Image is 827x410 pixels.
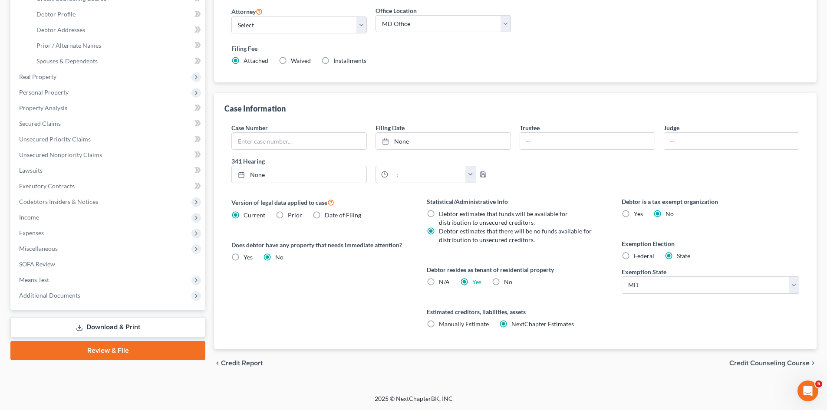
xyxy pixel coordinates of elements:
span: SOFA Review [19,260,55,268]
span: Installments [333,57,366,64]
input: -- : -- [388,166,466,183]
span: Expenses [19,229,44,236]
label: Filing Date [376,123,405,132]
a: Secured Claims [12,116,205,131]
span: N/A [439,278,450,285]
span: Credit Counseling Course [729,360,810,367]
a: None [232,166,366,183]
span: Date of Filing [325,211,361,219]
span: Waived [291,57,311,64]
a: Debtor Addresses [30,22,205,38]
label: 341 Hearing [227,157,515,166]
span: Federal [634,252,654,259]
span: No [666,210,674,217]
iframe: Intercom live chat [797,380,818,401]
span: Real Property [19,73,56,80]
a: Yes [472,278,481,285]
span: Yes [244,253,253,261]
span: Credit Report [221,360,263,367]
label: Estimated creditors, liabilities, assets [427,307,604,316]
span: Unsecured Priority Claims [19,135,91,143]
label: Filing Fee [231,44,799,53]
a: Property Analysis [12,100,205,116]
label: Debtor resides as tenant of residential property [427,265,604,274]
label: Exemption State [622,267,666,276]
a: Review & File [10,341,205,360]
input: -- [664,133,799,149]
a: Executory Contracts [12,178,205,194]
label: Office Location [376,6,417,15]
i: chevron_right [810,360,817,367]
span: Lawsuits [19,167,43,174]
input: -- [520,133,655,149]
a: Download & Print [10,317,205,338]
a: Lawsuits [12,163,205,178]
a: Unsecured Priority Claims [12,131,205,147]
span: Prior [288,211,302,219]
span: Yes [634,210,643,217]
div: Case Information [224,103,286,114]
span: Miscellaneous [19,245,58,252]
span: NextChapter Estimates [511,320,574,328]
span: Prior / Alternate Names [36,42,101,49]
a: Debtor Profile [30,7,205,22]
span: Executory Contracts [19,182,75,190]
label: Exemption Election [622,239,799,248]
span: Manually Estimate [439,320,489,328]
i: chevron_left [214,360,221,367]
label: Case Number [231,123,268,132]
span: Personal Property [19,89,69,96]
button: Credit Counseling Course chevron_right [729,360,817,367]
span: Additional Documents [19,292,80,299]
label: Statistical/Administrative Info [427,197,604,206]
span: State [677,252,690,259]
span: Property Analysis [19,104,67,112]
span: Debtor Profile [36,10,76,18]
label: Attorney [231,6,263,16]
button: chevron_left Credit Report [214,360,263,367]
span: Income [19,213,39,221]
label: Trustee [520,123,540,132]
span: Debtor Addresses [36,26,85,33]
a: SOFA Review [12,256,205,272]
span: Current [244,211,265,219]
label: Debtor is a tax exempt organization [622,197,799,206]
a: Prior / Alternate Names [30,38,205,53]
a: None [376,133,511,149]
span: Debtor estimates that funds will be available for distribution to unsecured creditors. [439,210,568,226]
a: Unsecured Nonpriority Claims [12,147,205,163]
span: 5 [815,380,822,387]
label: Judge [664,123,679,132]
span: Unsecured Nonpriority Claims [19,151,102,158]
input: Enter case number... [232,133,366,149]
span: No [275,253,283,261]
span: No [504,278,512,285]
span: Means Test [19,276,49,283]
span: Spouses & Dependents [36,57,98,65]
span: Secured Claims [19,120,61,127]
label: Version of legal data applied to case [231,197,409,207]
div: 2025 © NextChapterBK, INC [166,394,661,410]
span: Attached [244,57,268,64]
span: Debtor estimates that there will be no funds available for distribution to unsecured creditors. [439,227,592,243]
span: Codebtors Insiders & Notices [19,198,98,205]
label: Does debtor have any property that needs immediate attention? [231,240,409,249]
a: Spouses & Dependents [30,53,205,69]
